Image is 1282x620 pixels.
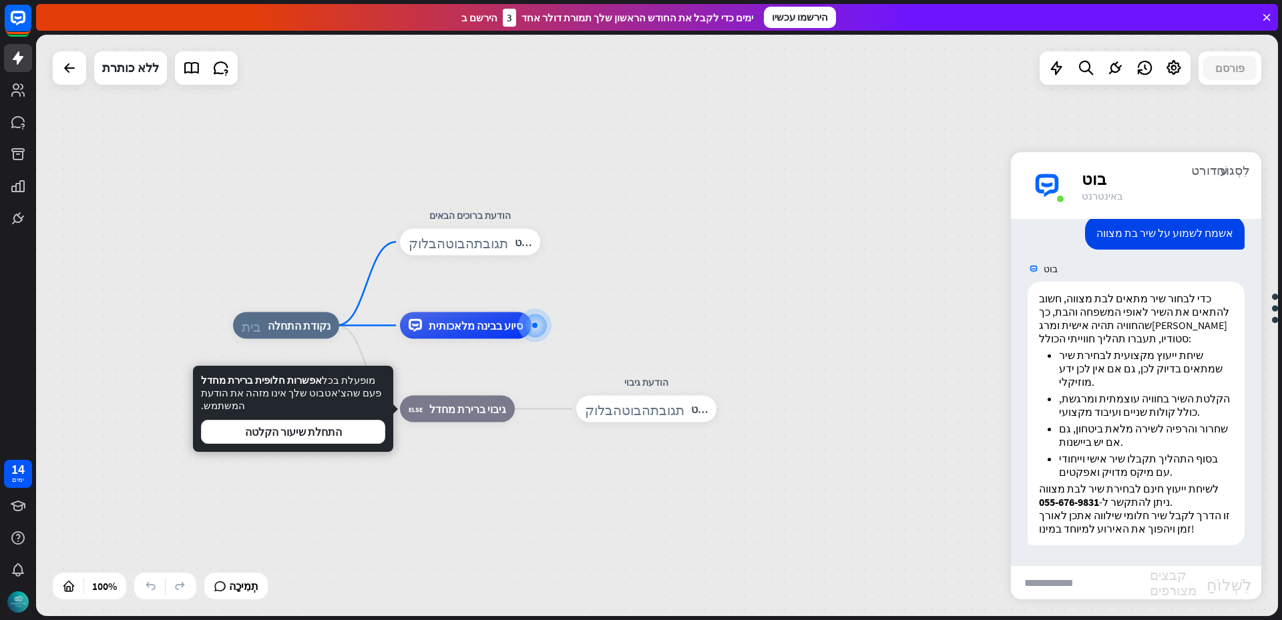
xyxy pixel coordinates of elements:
[1085,216,1245,250] div: אשמח לשמוע על שיר בת מצווה
[1059,422,1233,448] li: שחרור והרפיה לשירה מלאת ביטחון, גם אם יש ביישנות.
[1039,509,1233,535] p: זו הדרך לקבל שיר חלומי שילווה אתכן לאורך זמן ויהפוך את האירוע למיוחד במינו!
[1039,495,1099,509] strong: 055-676-9831
[1039,292,1233,345] p: כדי לבחור שיר מתאים לבת מצווה, חשוב להתאים את השיר לאופי המשפחה והבת, כך שהחוויה תהיה אישית ומרג[...
[507,11,512,24] font: 3
[429,402,506,416] font: גיבוי ברירת מחדל
[521,11,753,24] font: ימים כדי לקבל את החודש הראשון שלך תמורת דולר אחד
[201,374,322,386] font: אפשרות חלופית ברירת מחדל
[1191,163,1228,176] font: עוד_ורט
[102,51,159,85] div: ללא כותרת
[515,236,560,249] font: תגובת בוט
[409,236,508,249] font: תגובת_הבוט_הבלוק
[4,460,32,488] a: 14 ימים
[11,460,25,477] font: 14
[585,402,684,416] font: תגובת_הבוט_הבלוק
[11,5,51,45] button: פתיחת ווידג'ט הצ'אט של LiveChat
[242,319,261,332] font: בית_2
[1082,169,1106,190] font: בוט
[461,11,497,24] font: הירשם ב
[624,376,668,388] font: הודעת גיבוי
[229,579,258,593] font: תְמִיכָה
[1150,567,1197,596] font: קבצים מצורפים
[429,319,523,332] font: סיוע בבינה מלאכותית
[1039,482,1233,509] p: לשיחת ייעוץ חינם לבחירת שיר לבת מצווה ניתן להתקשר ל- .
[12,475,24,484] font: ימים
[1215,61,1245,75] font: פורסם
[201,374,381,412] font: מופעלת בכל פעם שהצ'אטבוט שלך אינו מזהה את הודעת המשתמש.
[429,210,511,222] font: הודעת ברוכים הבאים
[1059,348,1233,388] li: שיחת ייעוץ מקצועית לבחירת שיר שמתאים בדיוק לכן, גם אם אין לכן ידע מוזיקלי.
[268,319,331,332] font: נקודת התחלה
[1059,452,1233,479] li: בסוף התהליך תקבלו שיר אישי וייחודי עם מיקס מדויק ואפקטים.
[1059,392,1233,418] li: הקלטת השיר בחוויה עוצמתית ומרגשת, כולל קולות שניים ועיבוד מקצועי.
[409,402,423,416] font: block_fallback
[1207,575,1252,591] font: לִשְׁלוֹחַ
[1082,190,1123,202] font: באינטרנט
[1044,263,1058,275] font: בוט
[1203,56,1257,80] button: פורסם
[1219,163,1250,176] font: לִסְגוֹר
[102,60,159,75] font: ללא כותרת
[245,425,342,438] font: התחלת שיעור הקלטה
[92,579,117,593] font: 100%
[201,420,385,444] button: התחלת שיעור הקלטה
[691,402,736,416] font: תגובת בוט
[772,11,828,23] font: הירשמו עכשיו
